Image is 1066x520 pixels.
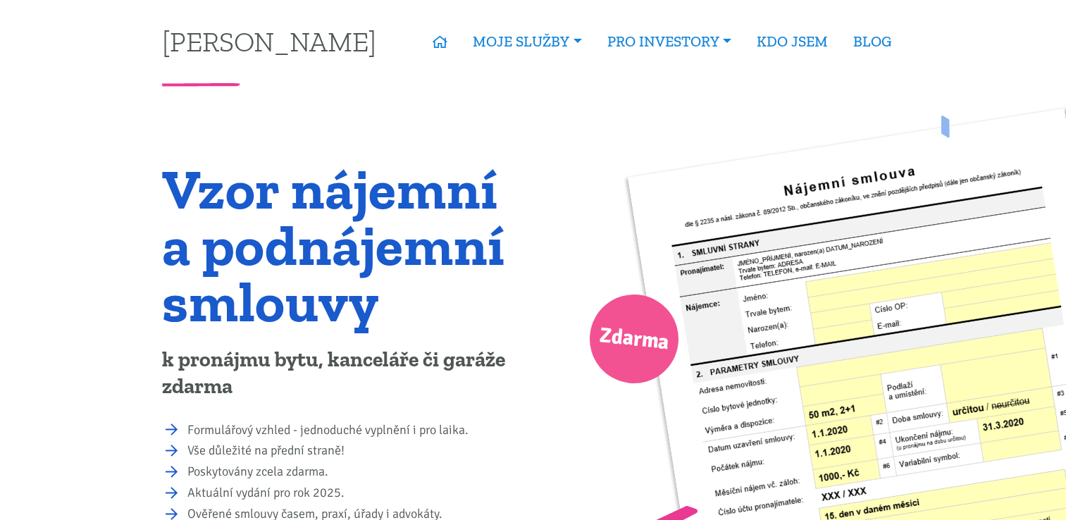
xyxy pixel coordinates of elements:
[187,462,523,482] li: Poskytovány zcela zdarma.
[744,25,841,58] a: KDO JSEM
[460,25,594,58] a: MOJE SLUŽBY
[187,483,523,503] li: Aktuální vydání pro rok 2025.
[841,25,904,58] a: BLOG
[162,161,523,330] h1: Vzor nájemní a podnájemní smlouvy
[187,421,523,440] li: Formulářový vzhled - jednoduché vyplnění i pro laika.
[597,317,671,361] span: Zdarma
[187,441,523,461] li: Vše důležité na přední straně!
[162,27,376,55] a: [PERSON_NAME]
[595,25,744,58] a: PRO INVESTORY
[162,347,523,400] p: k pronájmu bytu, kanceláře či garáže zdarma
